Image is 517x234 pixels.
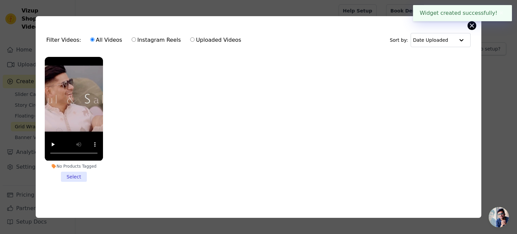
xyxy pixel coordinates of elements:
a: Open chat [489,207,509,227]
button: Close modal [468,22,476,30]
button: Close [497,9,505,17]
div: Sort by: [390,33,471,47]
div: Filter Videos: [46,32,245,48]
div: Widget created successfully! [413,5,512,21]
label: Uploaded Videos [190,36,241,44]
div: No Products Tagged [45,164,103,169]
label: Instagram Reels [131,36,181,44]
label: All Videos [90,36,123,44]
